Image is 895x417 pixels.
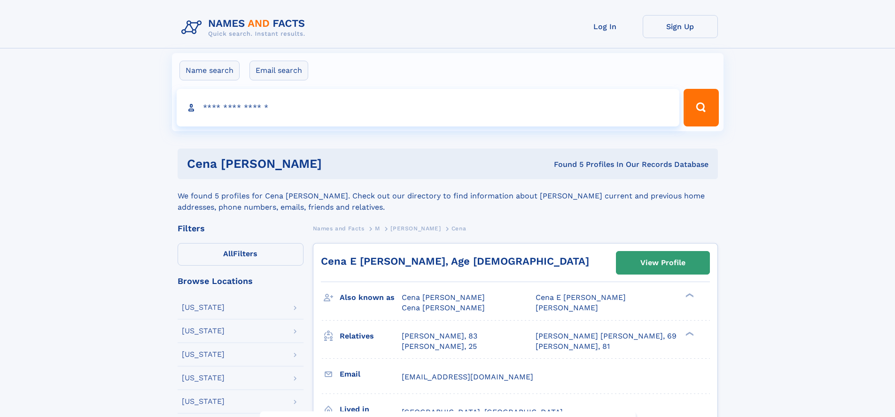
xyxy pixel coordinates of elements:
span: Cena [PERSON_NAME] [402,303,485,312]
div: [US_STATE] [182,304,225,311]
div: [US_STATE] [182,398,225,405]
span: [EMAIL_ADDRESS][DOMAIN_NAME] [402,372,533,381]
a: View Profile [616,252,709,274]
span: [PERSON_NAME] [390,225,441,232]
div: [US_STATE] [182,374,225,382]
a: Sign Up [643,15,718,38]
a: M [375,222,380,234]
div: ❯ [683,292,694,299]
label: Filters [178,243,304,266]
label: Name search [179,61,240,80]
a: Log In [568,15,643,38]
img: Logo Names and Facts [178,15,313,40]
div: [US_STATE] [182,327,225,335]
span: Cena E [PERSON_NAME] [536,293,626,302]
a: [PERSON_NAME] [PERSON_NAME], 69 [536,331,677,341]
div: We found 5 profiles for Cena [PERSON_NAME]. Check out our directory to find information about [PE... [178,179,718,213]
a: Names and Facts [313,222,365,234]
a: Cena E [PERSON_NAME], Age [DEMOGRAPHIC_DATA] [321,255,589,267]
span: [PERSON_NAME] [536,303,598,312]
span: Cena [PERSON_NAME] [402,293,485,302]
a: [PERSON_NAME], 81 [536,341,610,352]
h3: Also known as [340,290,402,306]
span: M [375,225,380,232]
a: [PERSON_NAME], 25 [402,341,477,352]
input: search input [177,89,680,126]
div: Browse Locations [178,277,304,285]
span: Cena [451,225,466,232]
button: Search Button [684,89,718,126]
span: All [223,249,233,258]
h3: Email [340,366,402,382]
span: [GEOGRAPHIC_DATA], [GEOGRAPHIC_DATA] [402,408,563,417]
h3: Relatives [340,328,402,344]
label: Email search [249,61,308,80]
div: View Profile [640,252,685,274]
a: [PERSON_NAME] [390,222,441,234]
div: ❯ [683,330,694,337]
h1: Cena [PERSON_NAME] [187,158,438,170]
a: [PERSON_NAME], 83 [402,331,477,341]
div: Filters [178,224,304,233]
div: Found 5 Profiles In Our Records Database [438,159,708,170]
div: [US_STATE] [182,351,225,358]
